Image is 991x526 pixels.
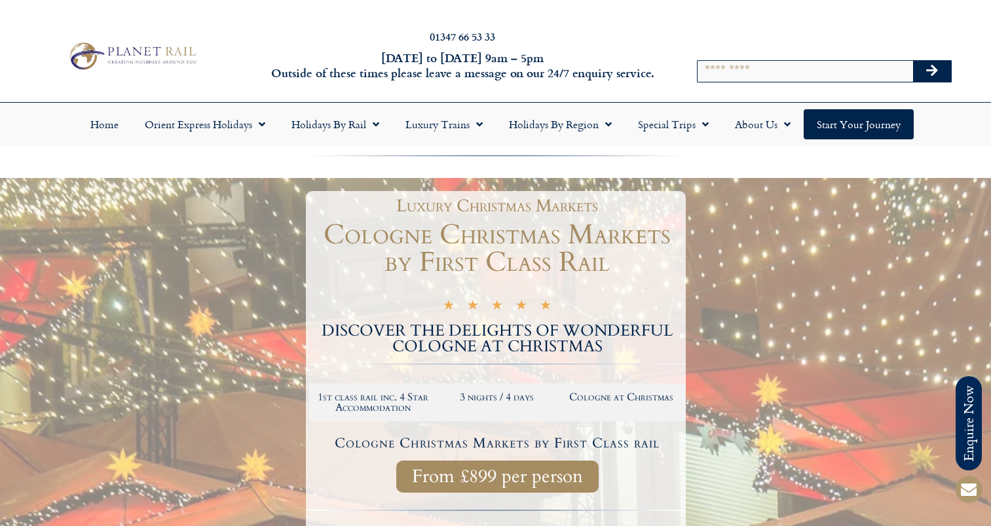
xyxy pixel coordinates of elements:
a: Holidays by Rail [278,109,392,139]
a: 01347 66 53 33 [430,29,495,44]
nav: Menu [7,109,984,139]
h6: [DATE] to [DATE] 9am – 5pm Outside of these times please leave a message on our 24/7 enquiry serv... [267,50,657,81]
a: Special Trips [625,109,722,139]
h2: DISCOVER THE DELIGHTS OF WONDERFUL COLOGNE AT CHRISTMAS [309,323,686,355]
h2: 1st class rail inc. 4 Star Accommodation [318,392,429,413]
h2: 3 nights / 4 days [441,392,553,402]
a: Holidays by Region [496,109,625,139]
a: From £899 per person [396,461,599,493]
i: ★ [540,300,552,315]
a: About Us [722,109,804,139]
i: ★ [491,300,503,315]
button: Search [913,61,951,82]
img: Planet Rail Train Holidays Logo [64,39,200,73]
a: Home [77,109,132,139]
a: Orient Express Holidays [132,109,278,139]
h2: Cologne at Christmas [566,392,677,402]
a: Luxury Trains [392,109,496,139]
h1: Luxury Christmas Markets [316,198,679,215]
i: ★ [515,300,527,315]
h1: Cologne Christmas Markets by First Class Rail [309,221,686,276]
div: 5/5 [443,298,552,315]
i: ★ [443,300,455,315]
h4: Cologne Christmas Markets by First Class rail [311,436,684,450]
a: Start your Journey [804,109,914,139]
i: ★ [467,300,479,315]
span: From £899 per person [412,468,583,485]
